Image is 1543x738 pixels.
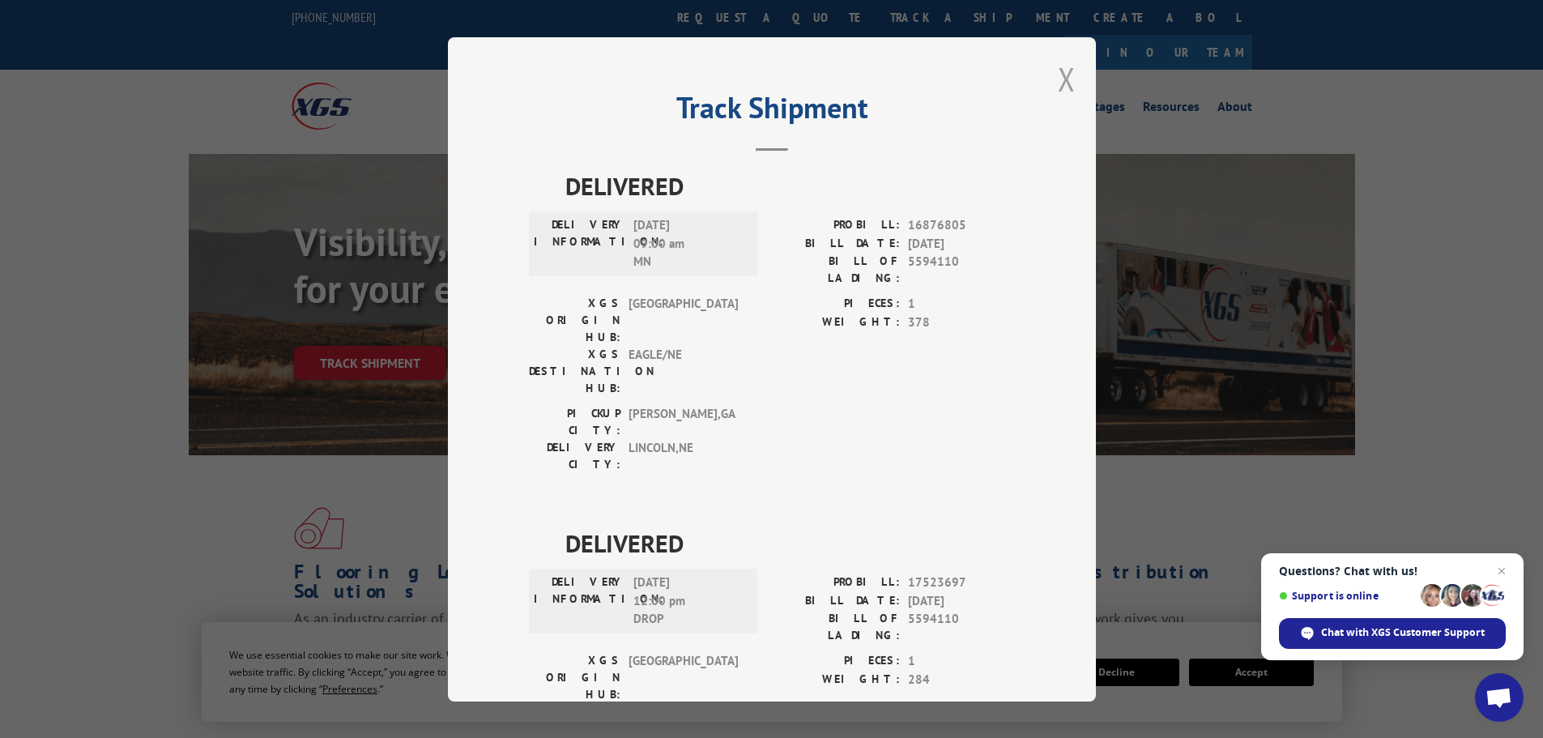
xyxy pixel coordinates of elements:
label: PIECES: [772,652,900,671]
span: 16876805 [908,216,1015,235]
label: BILL DATE: [772,234,900,253]
span: DELIVERED [565,525,1015,561]
div: Open chat [1475,673,1524,722]
span: [GEOGRAPHIC_DATA] [629,652,738,703]
label: DELIVERY INFORMATION: [534,574,625,629]
span: LINCOLN , NE [629,439,738,473]
h2: Track Shipment [529,96,1015,127]
span: 17523697 [908,574,1015,592]
span: [DATE] 12:00 pm DROP [633,574,743,629]
button: Close modal [1058,58,1076,100]
div: Chat with XGS Customer Support [1279,618,1506,649]
span: 1 [908,652,1015,671]
span: [PERSON_NAME] , GA [629,405,738,439]
span: EAGLE/NE [629,346,738,397]
span: Chat with XGS Customer Support [1321,625,1485,640]
label: XGS ORIGIN HUB: [529,295,620,346]
span: Close chat [1492,561,1511,581]
label: BILL OF LADING: [772,253,900,287]
span: [DATE] 09:00 am MN [633,216,743,271]
span: Support is online [1279,590,1415,602]
label: BILL DATE: [772,591,900,610]
span: [DATE] [908,234,1015,253]
label: PROBILL: [772,216,900,235]
span: 284 [908,670,1015,689]
label: WEIGHT: [772,670,900,689]
span: [DATE] [908,591,1015,610]
span: 378 [908,313,1015,331]
label: WEIGHT: [772,313,900,331]
label: BILL OF LADING: [772,610,900,644]
span: 1 [908,295,1015,314]
label: XGS DESTINATION HUB: [529,346,620,397]
label: PICKUP CITY: [529,405,620,439]
label: DELIVERY INFORMATION: [534,216,625,271]
span: [GEOGRAPHIC_DATA] [629,295,738,346]
label: PIECES: [772,295,900,314]
span: DELIVERED [565,168,1015,204]
label: DELIVERY CITY: [529,439,620,473]
label: XGS ORIGIN HUB: [529,652,620,703]
span: 5594110 [908,610,1015,644]
span: 5594110 [908,253,1015,287]
span: Questions? Chat with us! [1279,565,1506,578]
label: PROBILL: [772,574,900,592]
